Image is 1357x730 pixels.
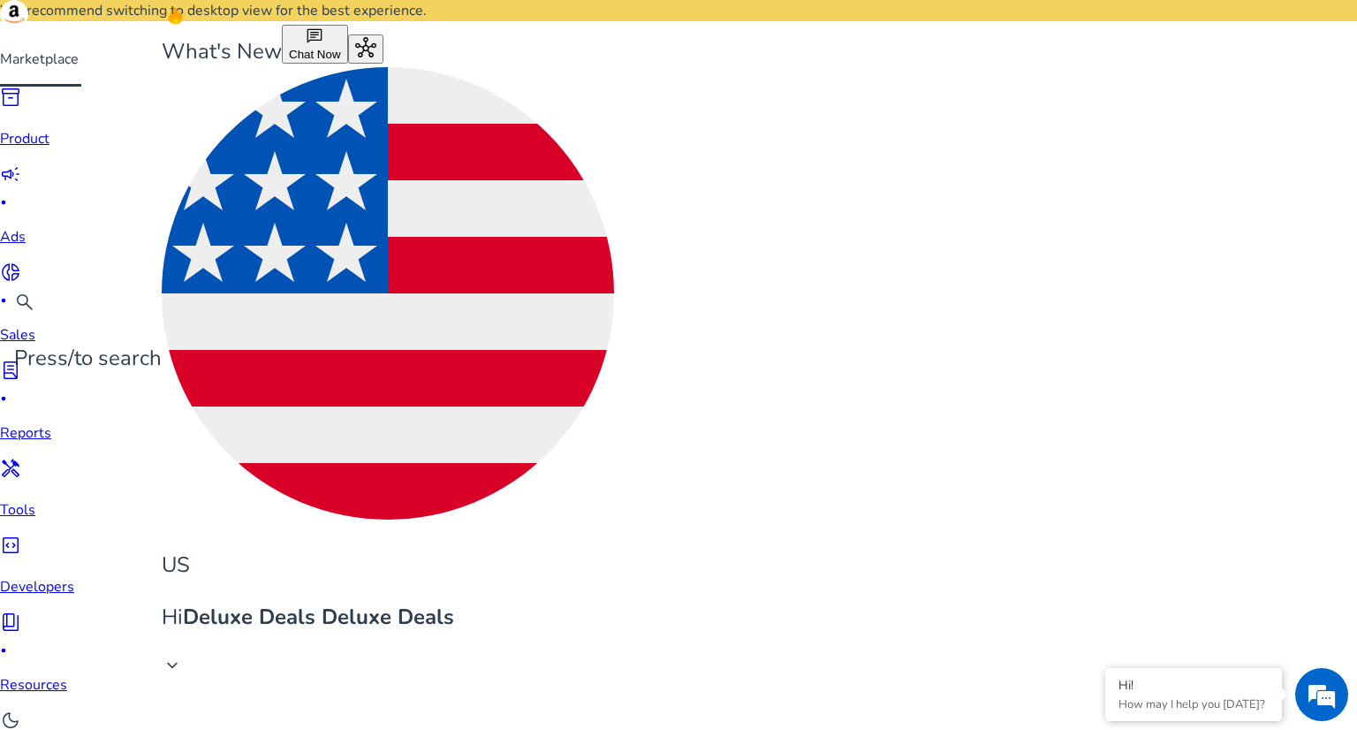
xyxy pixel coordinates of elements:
span: chat [306,27,323,45]
button: chatChat Now [282,25,348,64]
span: keyboard_arrow_down [162,655,183,676]
p: US [162,550,614,581]
span: Chat Now [289,48,341,61]
img: us.svg [162,67,614,520]
b: Deluxe Deals Deluxe Deals [183,603,454,631]
span: What's New [162,37,282,65]
div: Hi! [1118,677,1269,694]
button: hub [348,34,383,64]
p: How may I help you today? [1118,696,1269,712]
p: Hi [162,602,614,633]
p: Press to search [14,343,162,374]
span: hub [355,37,376,58]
